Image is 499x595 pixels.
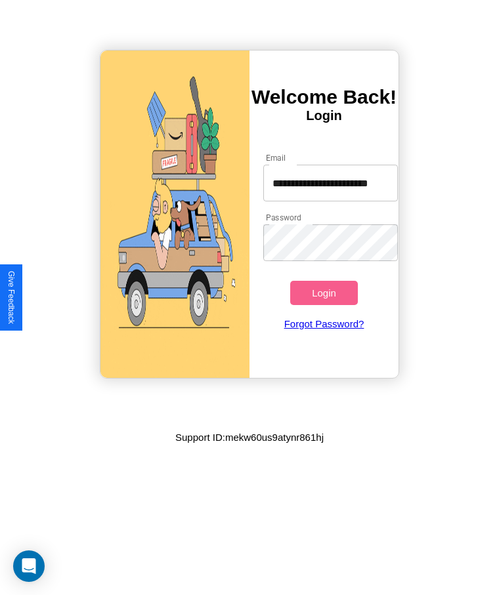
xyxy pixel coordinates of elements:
img: gif [100,51,249,378]
label: Email [266,152,286,163]
p: Support ID: mekw60us9atynr861hj [175,428,324,446]
div: Open Intercom Messenger [13,550,45,582]
a: Forgot Password? [257,305,391,342]
h4: Login [249,108,399,123]
div: Give Feedback [7,271,16,324]
button: Login [290,281,357,305]
h3: Welcome Back! [249,86,399,108]
label: Password [266,212,301,223]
